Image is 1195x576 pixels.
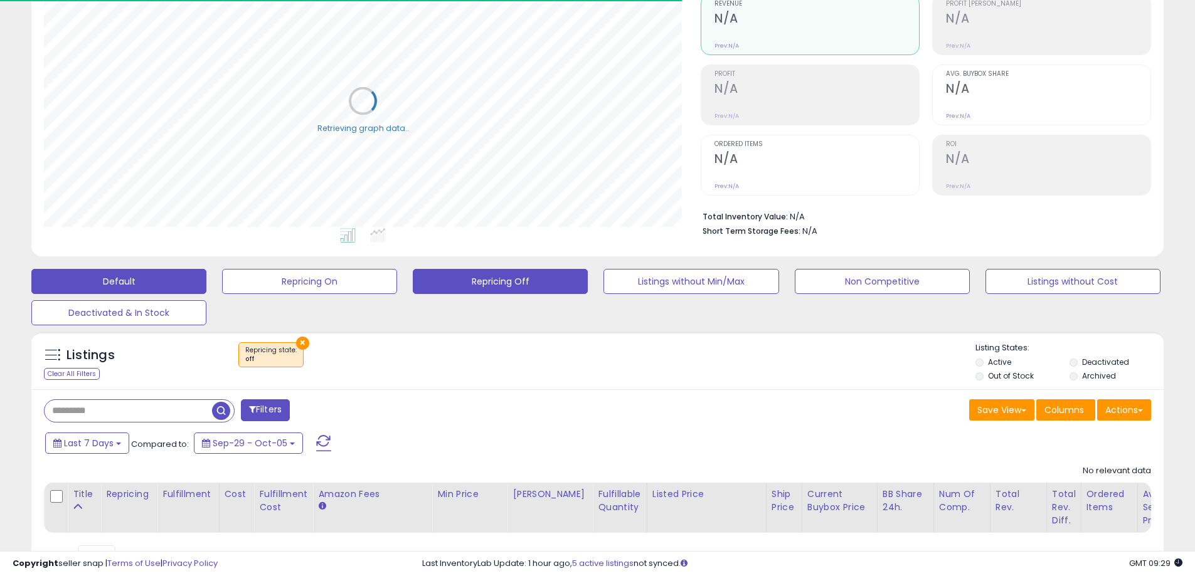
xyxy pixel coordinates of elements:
[802,225,817,237] span: N/A
[225,488,249,501] div: Cost
[31,269,206,294] button: Default
[598,488,641,514] div: Fulfillable Quantity
[194,432,303,454] button: Sep-29 - Oct-05
[603,269,778,294] button: Listings without Min/Max
[946,1,1150,8] span: Profit [PERSON_NAME]
[946,71,1150,78] span: Avg. Buybox Share
[222,269,397,294] button: Repricing On
[44,368,100,380] div: Clear All Filters
[106,488,152,501] div: Repricing
[969,399,1034,421] button: Save View
[45,432,129,454] button: Last 7 Days
[53,550,144,562] span: Show: entries
[795,269,970,294] button: Non Competitive
[1044,404,1084,416] span: Columns
[317,122,409,134] div: Retrieving graph data..
[1082,357,1129,367] label: Deactivated
[318,501,326,512] small: Amazon Fees.
[946,11,1150,28] h2: N/A
[131,438,189,450] span: Compared to:
[703,208,1142,223] li: N/A
[714,1,919,8] span: Revenue
[714,42,739,50] small: Prev: N/A
[318,488,427,501] div: Amazon Fees
[513,488,587,501] div: [PERSON_NAME]
[946,81,1150,98] h2: N/A
[31,300,206,325] button: Deactivated & In Stock
[946,42,970,50] small: Prev: N/A
[772,488,797,514] div: Ship Price
[714,11,919,28] h2: N/A
[1097,399,1151,421] button: Actions
[413,269,588,294] button: Repricing Off
[1086,488,1132,514] div: Ordered Items
[975,342,1164,354] p: Listing States:
[714,112,739,120] small: Prev: N/A
[437,488,502,501] div: Min Price
[939,488,985,514] div: Num of Comp.
[162,557,218,569] a: Privacy Policy
[1143,488,1189,527] div: Avg Selling Price
[988,370,1034,381] label: Out of Stock
[13,558,218,570] div: seller snap | |
[714,152,919,169] h2: N/A
[1082,370,1116,381] label: Archived
[213,437,287,449] span: Sep-29 - Oct-05
[714,71,919,78] span: Profit
[107,557,161,569] a: Terms of Use
[1036,399,1095,421] button: Columns
[572,557,634,569] a: 5 active listings
[1052,488,1076,527] div: Total Rev. Diff.
[714,81,919,98] h2: N/A
[64,437,114,449] span: Last 7 Days
[162,488,213,501] div: Fulfillment
[714,141,919,148] span: Ordered Items
[703,226,800,236] b: Short Term Storage Fees:
[946,112,970,120] small: Prev: N/A
[422,558,1182,570] div: Last InventoryLab Update: 1 hour ago, not synced.
[946,141,1150,148] span: ROI
[807,488,872,514] div: Current Buybox Price
[996,488,1041,514] div: Total Rev.
[985,269,1160,294] button: Listings without Cost
[714,182,739,190] small: Prev: N/A
[259,488,307,514] div: Fulfillment Cost
[245,345,297,364] span: Repricing state :
[703,211,788,222] b: Total Inventory Value:
[245,355,297,364] div: off
[1129,557,1182,569] span: 2025-10-13 09:29 GMT
[296,337,309,350] button: ×
[1083,465,1151,477] div: No relevant data
[946,182,970,190] small: Prev: N/A
[73,488,95,501] div: Title
[988,357,1011,367] label: Active
[883,488,928,514] div: BB Share 24h.
[66,347,115,364] h5: Listings
[946,152,1150,169] h2: N/A
[652,488,761,501] div: Listed Price
[13,557,58,569] strong: Copyright
[241,399,290,421] button: Filters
